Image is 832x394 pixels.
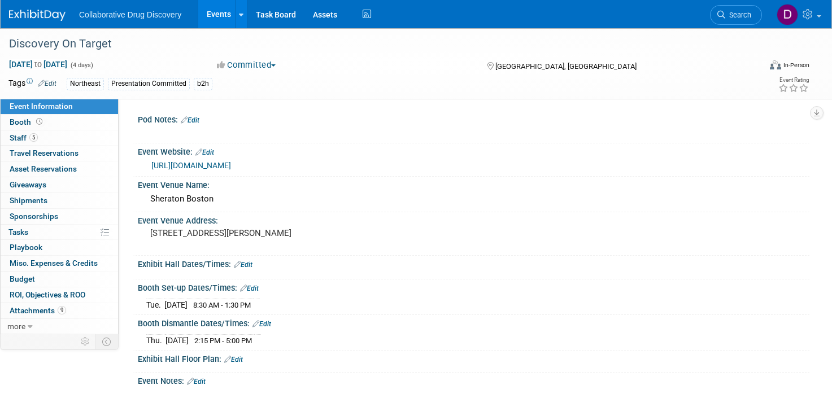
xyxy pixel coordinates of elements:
div: Event Venue Address: [138,212,809,226]
div: Event Venue Name: [138,177,809,191]
span: ROI, Objectives & ROO [10,290,85,299]
td: Tags [8,77,56,90]
span: Shipments [10,196,47,205]
a: Search [710,5,762,25]
a: ROI, Objectives & ROO [1,287,118,303]
img: Daniel Castro [777,4,798,25]
a: Edit [240,284,259,292]
span: Giveaways [10,180,46,189]
a: Playbook [1,240,118,255]
img: Format-Inperson.png [770,60,781,69]
a: more [1,319,118,334]
span: Travel Reservations [10,148,79,157]
a: Giveaways [1,177,118,192]
a: Misc. Expenses & Credits [1,256,118,271]
span: Search [725,11,751,19]
span: Tasks [8,227,28,237]
a: Sponsorships [1,209,118,224]
span: 2:15 PM - 5:00 PM [194,336,252,345]
div: Booth Dismantle Dates/Times: [138,315,809,330]
a: Edit [224,356,243,364]
span: Attachments [10,306,66,315]
span: Event Information [10,102,73,111]
td: [DATE] [164,299,188,310]
span: Sponsorships [10,212,58,221]
span: Playbook [10,243,42,252]
a: Tasks [1,225,118,240]
a: Edit [252,320,271,328]
div: Event Format [690,59,809,76]
img: ExhibitDay [9,10,66,21]
a: Edit [187,378,206,386]
a: Attachments9 [1,303,118,318]
pre: [STREET_ADDRESS][PERSON_NAME] [150,228,405,238]
div: Presentation Committed [108,78,190,90]
a: Edit [38,80,56,87]
span: Booth [10,117,45,126]
span: Collaborative Drug Discovery [79,10,181,19]
a: Travel Reservations [1,146,118,161]
a: Budget [1,272,118,287]
div: Event Notes: [138,373,809,387]
a: Edit [195,148,214,156]
span: more [7,322,25,331]
span: to [33,60,43,69]
span: 5 [29,133,38,142]
span: Budget [10,274,35,283]
div: Discovery On Target [5,34,741,54]
td: Personalize Event Tab Strip [76,334,95,349]
div: Event Website: [138,143,809,158]
a: Edit [181,116,199,124]
td: Toggle Event Tabs [95,334,119,349]
button: Committed [213,59,280,71]
span: Asset Reservations [10,164,77,173]
td: Tue. [146,299,164,310]
td: [DATE] [165,334,189,346]
span: Staff [10,133,38,142]
div: Northeast [67,78,104,90]
div: Pod Notes: [138,111,809,126]
div: Booth Set-up Dates/Times: [138,279,809,294]
div: Exhibit Hall Dates/Times: [138,256,809,270]
a: Booth [1,115,118,130]
span: Misc. Expenses & Credits [10,259,98,268]
div: In-Person [783,61,809,69]
span: [GEOGRAPHIC_DATA], [GEOGRAPHIC_DATA] [495,62,637,71]
span: (4 days) [69,62,93,69]
div: b2h [194,78,212,90]
a: Asset Reservations [1,161,118,177]
td: Thu. [146,334,165,346]
span: Booth not reserved yet [34,117,45,126]
div: Exhibit Hall Floor Plan: [138,351,809,365]
a: Staff5 [1,130,118,146]
a: [URL][DOMAIN_NAME] [151,161,231,170]
span: [DATE] [DATE] [8,59,68,69]
div: Event Rating [778,77,809,83]
a: Event Information [1,99,118,114]
span: 9 [58,306,66,314]
div: Sheraton Boston [146,190,801,208]
a: Edit [234,261,252,269]
span: 8:30 AM - 1:30 PM [193,301,251,309]
a: Shipments [1,193,118,208]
